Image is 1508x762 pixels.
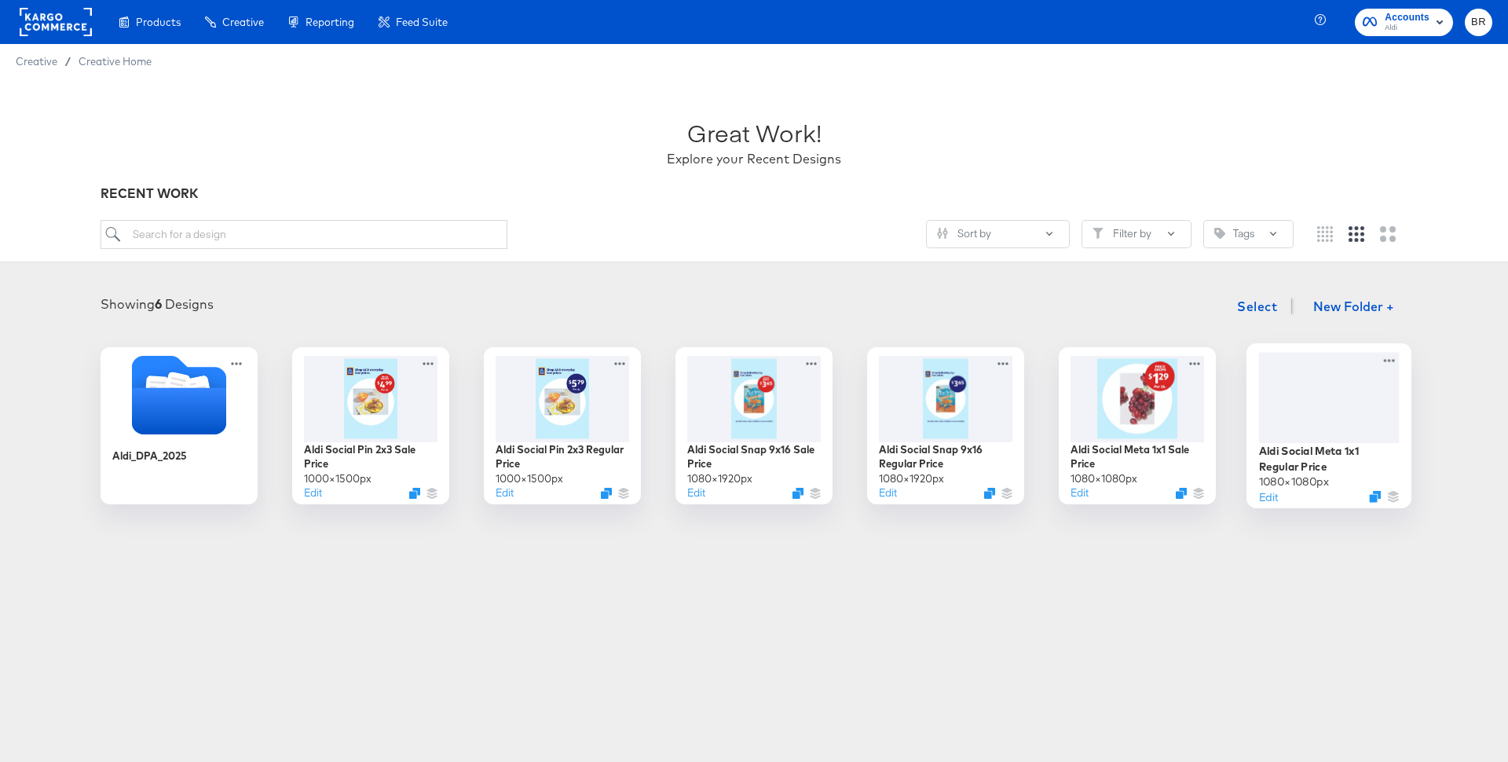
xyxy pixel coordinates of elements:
div: Aldi Social Snap 9x16 Sale Price [687,442,821,471]
span: Creative [16,55,57,68]
svg: Medium grid [1349,226,1364,242]
div: Aldi Social Snap 9x16 Regular Price1080×1920pxEditDuplicate [867,347,1024,504]
div: Aldi_DPA_2025 [112,449,187,463]
button: Edit [304,485,322,500]
svg: Filter [1093,228,1104,239]
div: Aldi Social Pin 2x3 Sale Price1000×1500pxEditDuplicate [292,347,449,504]
div: Aldi_DPA_2025 [101,347,258,504]
span: / [57,55,79,68]
span: Accounts [1385,9,1429,26]
button: New Folder + [1300,293,1407,323]
svg: Small grid [1317,226,1333,242]
svg: Large grid [1380,226,1396,242]
button: Edit [1259,489,1278,504]
div: Explore your Recent Designs [667,150,841,168]
button: Edit [687,485,705,500]
div: Aldi Social Pin 2x3 Sale Price [304,442,437,471]
div: Great Work! [687,116,822,150]
div: 1000 × 1500 px [496,471,563,486]
svg: Tag [1214,228,1225,239]
span: Select [1237,295,1277,317]
div: 1080 × 1920 px [687,471,752,486]
div: Aldi Social Pin 2x3 Regular Price1000×1500pxEditDuplicate [484,347,641,504]
button: Edit [1071,485,1089,500]
div: 1080 × 1920 px [879,471,944,486]
button: SlidersSort by [926,220,1070,248]
button: TagTags [1203,220,1294,248]
div: Aldi Social Meta 1x1 Regular Price1080×1080pxEditDuplicate [1246,343,1411,508]
svg: Sliders [937,228,948,239]
button: FilterFilter by [1082,220,1191,248]
button: Select [1231,291,1283,322]
div: Aldi Social Snap 9x16 Sale Price1080×1920pxEditDuplicate [675,347,833,504]
svg: Duplicate [792,488,803,499]
button: Edit [879,485,897,500]
div: Aldi Social Snap 9x16 Regular Price [879,442,1012,471]
div: 1080 × 1080 px [1071,471,1137,486]
span: Products [136,16,181,28]
div: Aldi Social Meta 1x1 Sale Price [1071,442,1204,471]
div: 1080 × 1080 px [1259,474,1329,489]
svg: Duplicate [1176,488,1187,499]
svg: Duplicate [984,488,995,499]
span: Creative [222,16,264,28]
svg: Folder [101,356,258,434]
span: Reporting [306,16,354,28]
svg: Duplicate [601,488,612,499]
button: BR [1465,9,1492,36]
svg: Duplicate [409,488,420,499]
div: Aldi Social Pin 2x3 Regular Price [496,442,629,471]
div: Showing Designs [101,295,214,313]
div: 1000 × 1500 px [304,471,372,486]
input: Search for a design [101,220,507,249]
span: Feed Suite [396,16,448,28]
button: Edit [496,485,514,500]
span: Aldi [1385,22,1429,35]
strong: 6 [155,296,162,312]
button: AccountsAldi [1355,9,1453,36]
div: RECENT WORK [101,185,1407,203]
a: Creative Home [79,55,152,68]
svg: Duplicate [1369,491,1381,503]
div: Aldi Social Meta 1x1 Regular Price [1259,443,1400,474]
div: Aldi Social Meta 1x1 Sale Price1080×1080pxEditDuplicate [1059,347,1216,504]
span: BR [1471,13,1486,31]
